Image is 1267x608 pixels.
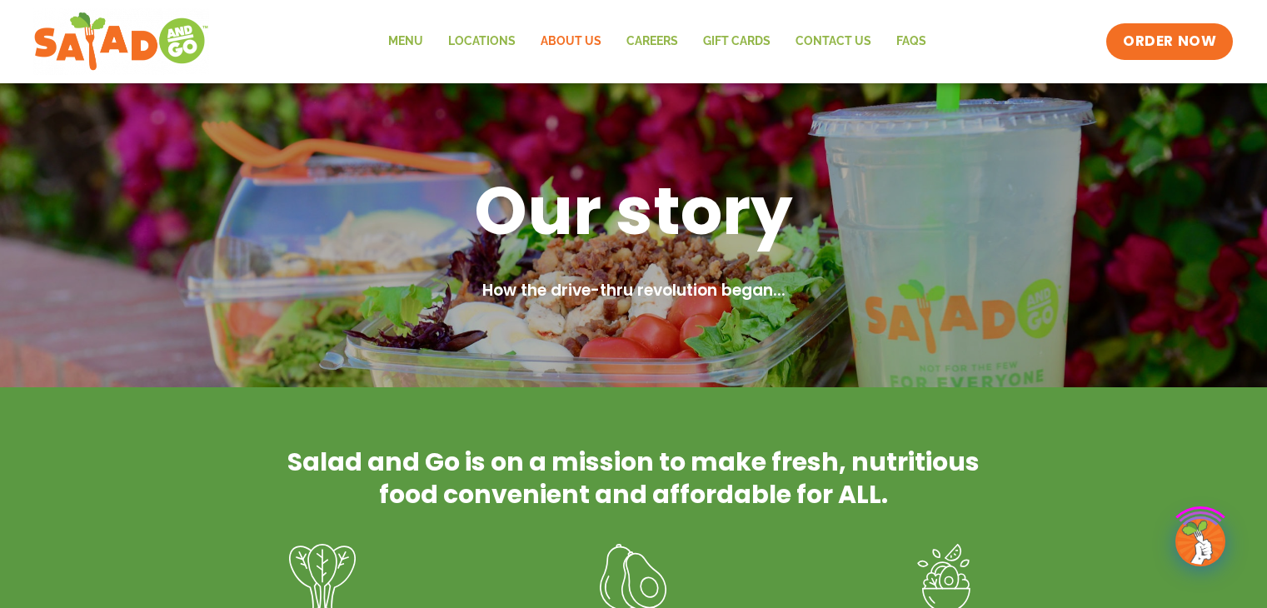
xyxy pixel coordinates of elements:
[284,446,984,511] h2: Salad and Go is on a mission to make fresh, nutritious food convenient and affordable for ALL.
[783,22,884,61] a: Contact Us
[1106,23,1233,60] a: ORDER NOW
[691,22,783,61] a: GIFT CARDS
[436,22,528,61] a: Locations
[884,22,939,61] a: FAQs
[376,22,436,61] a: Menu
[1123,32,1216,52] span: ORDER NOW
[376,22,939,61] nav: Menu
[33,8,209,75] img: new-SAG-logo-768×292
[528,22,614,61] a: About Us
[201,167,1067,254] h1: Our story
[201,279,1067,303] h2: How the drive-thru revolution began...
[614,22,691,61] a: Careers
